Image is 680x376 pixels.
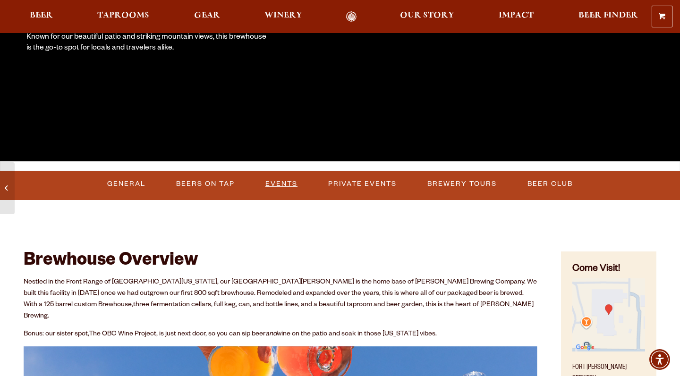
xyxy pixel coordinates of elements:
[572,347,645,354] a: Find on Google Maps (opens in a new window)
[24,301,534,320] span: three fermentation cellars, full keg, can, and bottle lines, and a beautiful taproom and beer gar...
[97,12,149,19] span: Taprooms
[572,263,645,276] h4: Come Visit!
[572,278,645,351] img: Small thumbnail of location on map
[194,12,220,19] span: Gear
[400,12,454,19] span: Our Story
[188,11,226,22] a: Gear
[103,173,149,195] a: General
[24,329,537,340] p: Bonus: our sister spot, , is just next door, so you can sip beer wine on the patio and soak in th...
[424,173,501,195] a: Brewery Tours
[578,12,638,19] span: Beer Finder
[172,173,238,195] a: Beers on Tap
[649,349,670,370] div: Accessibility Menu
[24,251,537,272] h2: Brewhouse Overview
[24,11,59,22] a: Beer
[26,33,268,54] div: Known for our beautiful patio and striking mountain views, this brewhouse is the go-to spot for l...
[493,11,540,22] a: Impact
[258,11,308,22] a: Winery
[334,11,369,22] a: Odell Home
[24,277,537,322] p: Nestled in the Front Range of [GEOGRAPHIC_DATA][US_STATE], our [GEOGRAPHIC_DATA][PERSON_NAME] is ...
[524,173,577,195] a: Beer Club
[30,12,53,19] span: Beer
[265,331,277,338] em: and
[91,11,155,22] a: Taprooms
[262,173,301,195] a: Events
[324,173,400,195] a: Private Events
[499,12,534,19] span: Impact
[89,331,156,338] a: The OBC Wine Project
[394,11,460,22] a: Our Story
[264,12,302,19] span: Winery
[572,11,644,22] a: Beer Finder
